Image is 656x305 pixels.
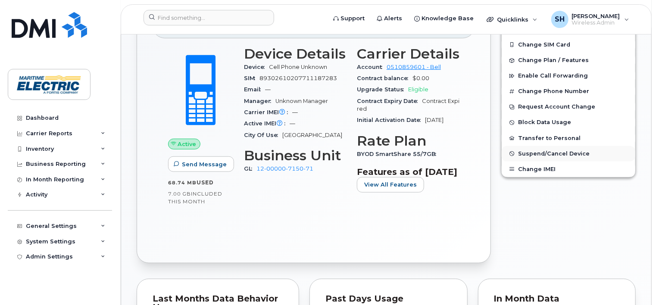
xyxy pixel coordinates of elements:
span: Manager [244,98,275,104]
span: Alerts [384,14,402,23]
div: Sharon Hughes [545,11,635,28]
a: Support [327,10,371,27]
span: Enable Call Forwarding [518,73,588,79]
span: Change Plan / Features [518,57,589,64]
button: Send Message [168,156,234,172]
button: Change IMEI [502,162,635,177]
span: — [290,120,295,127]
span: Send Message [182,160,227,168]
button: Suspend/Cancel Device [502,146,635,162]
h3: Business Unit [244,148,347,163]
a: 0510859601 - Bell [387,64,441,70]
a: 12-00000-7150-71 [256,165,313,172]
span: Eligible [408,86,428,93]
button: Transfer to Personal [502,131,635,146]
span: — [265,86,271,93]
span: Support [340,14,365,23]
span: City Of Use [244,132,282,138]
a: Knowledge Base [408,10,480,27]
span: Initial Activation Date [357,117,425,123]
span: Active IMEI [244,120,290,127]
div: Quicklinks [481,11,544,28]
span: BYOD SmartShare 55/7GB [357,151,440,157]
button: Change Plan / Features [502,53,635,68]
span: 7.00 GB [168,191,191,197]
span: [GEOGRAPHIC_DATA] [282,132,342,138]
span: SH [555,14,565,25]
div: In Month Data [494,295,620,303]
span: 89302610207711187283 [259,75,337,81]
span: $0.00 [412,75,429,81]
span: View All Features [364,181,417,189]
span: GL [244,165,256,172]
button: Change SIM Card [502,37,635,53]
span: Wireless Admin [572,19,620,26]
a: Alerts [371,10,408,27]
span: [PERSON_NAME] [572,12,620,19]
span: Carrier IMEI [244,109,292,115]
button: Change Phone Number [502,84,635,99]
span: Knowledge Base [422,14,474,23]
span: Contract Expiry Date [357,98,422,104]
span: Cell Phone Unknown [269,64,327,70]
span: [DATE] [425,117,444,123]
span: used [197,179,214,186]
span: SIM [244,75,259,81]
span: Contract balance [357,75,412,81]
h3: Carrier Details [357,46,459,62]
span: 68.74 MB [168,180,197,186]
h3: Rate Plan [357,133,459,149]
button: Enable Call Forwarding [502,68,635,84]
span: Email [244,86,265,93]
span: included this month [168,190,222,205]
span: Device [244,64,269,70]
span: Suspend/Cancel Device [518,150,590,157]
span: — [292,109,298,115]
input: Find something... [144,10,274,25]
button: View All Features [357,177,424,193]
span: Upgrade Status [357,86,408,93]
span: Active [178,140,197,148]
span: Account [357,64,387,70]
h3: Device Details [244,46,347,62]
span: Unknown Manager [275,98,328,104]
button: Block Data Usage [502,115,635,130]
button: Request Account Change [502,99,635,115]
h3: Features as of [DATE] [357,167,459,177]
div: Past Days Usage [325,295,452,303]
span: Quicklinks [497,16,528,23]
